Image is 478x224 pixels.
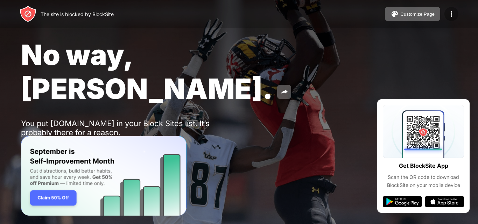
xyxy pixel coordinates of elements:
[280,88,288,96] img: share.svg
[447,10,456,18] img: menu-icon.svg
[41,11,114,17] div: The site is blocked by BlockSite
[20,6,36,22] img: header-logo.svg
[400,12,435,17] div: Customize Page
[21,119,237,137] div: You put [DOMAIN_NAME] in your Block Sites list. It’s probably there for a reason.
[391,10,399,18] img: pallet.svg
[383,196,422,207] img: google-play.svg
[385,7,440,21] button: Customize Page
[21,38,273,106] span: No way, [PERSON_NAME].
[21,136,187,216] iframe: Banner
[425,196,464,207] img: app-store.svg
